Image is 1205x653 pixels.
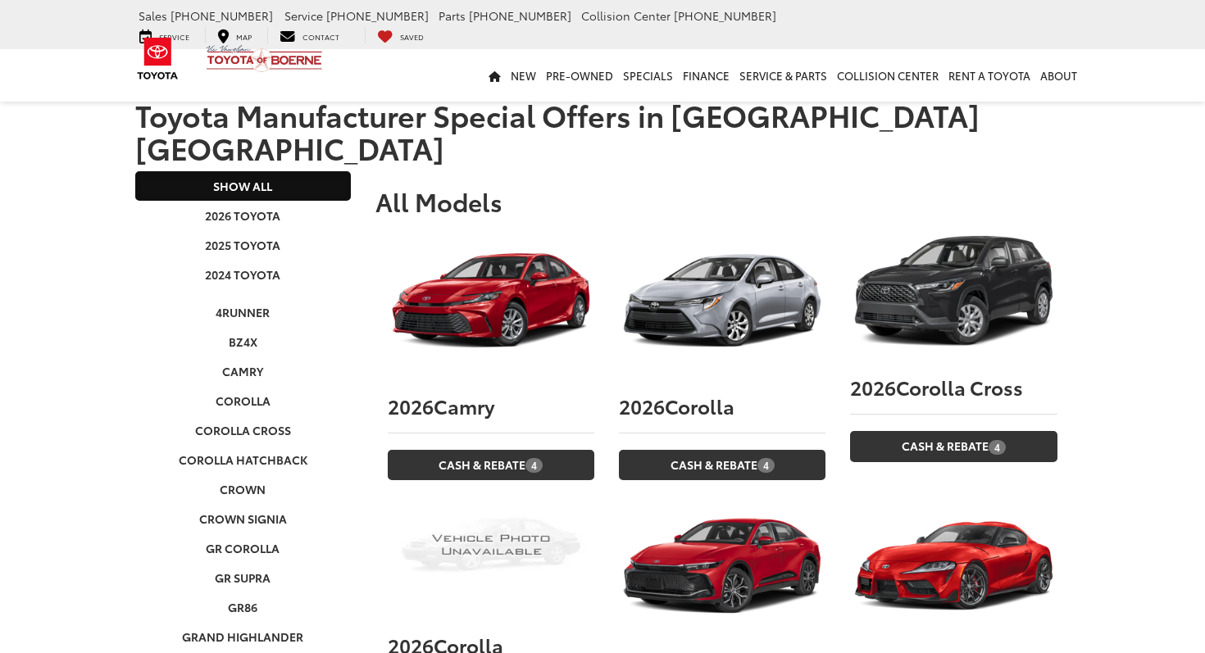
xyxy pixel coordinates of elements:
[734,49,832,102] a: Service & Parts: Opens in a new tab
[267,27,352,43] a: Contact
[506,49,541,102] a: New
[135,356,351,386] a: Camry
[850,431,1057,461] a: Cash & Rebate4
[135,171,351,201] a: Show All
[127,32,189,85] img: Toyota
[619,488,825,643] img: 2026 Toyota Crown
[469,7,571,24] span: [PHONE_NUMBER]
[388,450,594,480] a: Cash & Rebate4
[135,327,351,356] a: bZ4X
[135,260,351,289] a: 2024 Toyota
[375,188,1071,215] h2: All Models
[581,7,671,24] span: Collision Center
[678,49,734,102] a: Finance
[205,27,264,43] a: Map
[171,7,273,24] span: [PHONE_NUMBER]
[674,7,776,24] span: [PHONE_NUMBER]
[206,44,323,73] img: Vic Vaughan Toyota of Boerne
[388,223,594,378] img: 2026 Toyota Camry
[619,450,825,480] a: Cash & Rebate4
[135,533,351,563] a: GR Corolla
[619,392,665,419] span: 2026
[365,27,436,43] a: My Saved Vehicles
[284,7,323,24] span: Service
[135,504,351,533] a: Crown Signia
[850,376,1057,397] h3: Corolla Cross
[439,7,466,24] span: Parts
[135,201,351,230] a: 2026 Toyota
[127,27,202,43] a: Service
[135,563,351,592] a: GR Supra
[135,386,351,415] a: Corolla
[525,458,543,473] span: 4
[400,31,424,42] span: Saved
[326,7,429,24] span: [PHONE_NUMBER]
[989,440,1006,455] span: 4
[619,223,825,378] img: 2026 Toyota Corolla
[757,458,775,473] span: 4
[618,49,678,102] a: Specials
[135,592,351,622] a: GR86
[1035,49,1082,102] a: About
[135,445,351,474] a: Corolla Hatchback
[388,392,434,419] span: 2026
[850,488,1057,643] img: 2026 Toyota GR Supra
[135,297,351,327] a: 4Runner
[135,98,1070,163] h1: Toyota Manufacturer Special Offers in [GEOGRAPHIC_DATA] [GEOGRAPHIC_DATA]
[541,49,618,102] a: Pre-Owned
[850,223,1057,359] img: 2026 Toyota Corolla Cross
[135,415,351,445] a: Corolla Cross
[135,474,351,504] a: Crown
[850,373,896,401] span: 2026
[135,622,351,651] a: Grand Highlander
[135,230,351,260] a: 2025 Toyota
[484,49,506,102] a: Home
[944,49,1035,102] a: Rent a Toyota
[619,395,825,416] h3: Corolla
[832,49,944,102] a: Collision Center
[388,395,594,416] h3: Camry
[388,488,594,617] img: 2026 Toyota Corolla Hatchback
[139,7,167,24] span: Sales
